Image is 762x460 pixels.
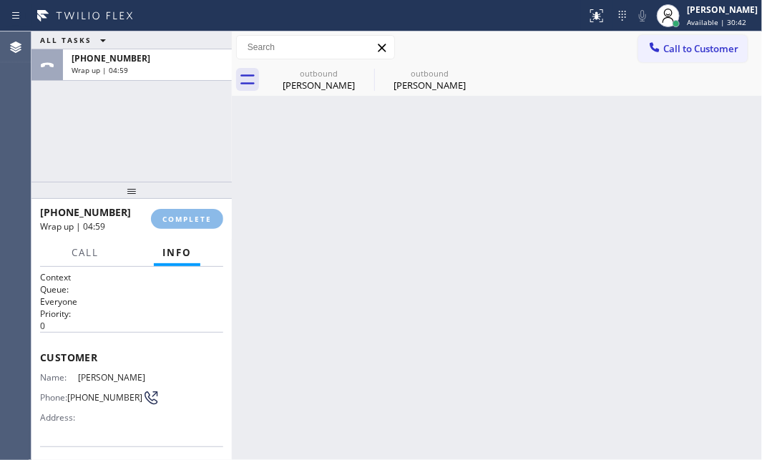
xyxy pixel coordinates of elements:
[638,35,748,62] button: Call to Customer
[687,17,746,27] span: Available | 30:42
[237,36,394,59] input: Search
[72,52,150,64] span: [PHONE_NUMBER]
[40,308,223,320] h2: Priority:
[265,79,373,92] div: [PERSON_NAME]
[40,220,105,233] span: Wrap up | 04:59
[40,372,78,383] span: Name:
[40,271,223,283] h1: Context
[78,372,150,383] span: [PERSON_NAME]
[632,6,653,26] button: Mute
[40,283,223,295] h2: Queue:
[376,64,484,96] div: Todd Bokin
[687,4,758,16] div: [PERSON_NAME]
[63,239,107,267] button: Call
[663,42,738,55] span: Call to Customer
[31,31,120,49] button: ALL TASKS
[376,79,484,92] div: [PERSON_NAME]
[72,246,99,259] span: Call
[40,320,223,332] p: 0
[265,64,373,96] div: Todd Bokin
[265,68,373,79] div: outbound
[154,239,200,267] button: Info
[40,392,67,403] span: Phone:
[151,209,223,229] button: COMPLETE
[40,35,92,45] span: ALL TASKS
[72,65,128,75] span: Wrap up | 04:59
[40,351,223,364] span: Customer
[40,295,223,308] p: Everyone
[40,205,131,219] span: [PHONE_NUMBER]
[40,412,78,423] span: Address:
[376,68,484,79] div: outbound
[162,214,212,224] span: COMPLETE
[162,246,192,259] span: Info
[67,392,142,403] span: [PHONE_NUMBER]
